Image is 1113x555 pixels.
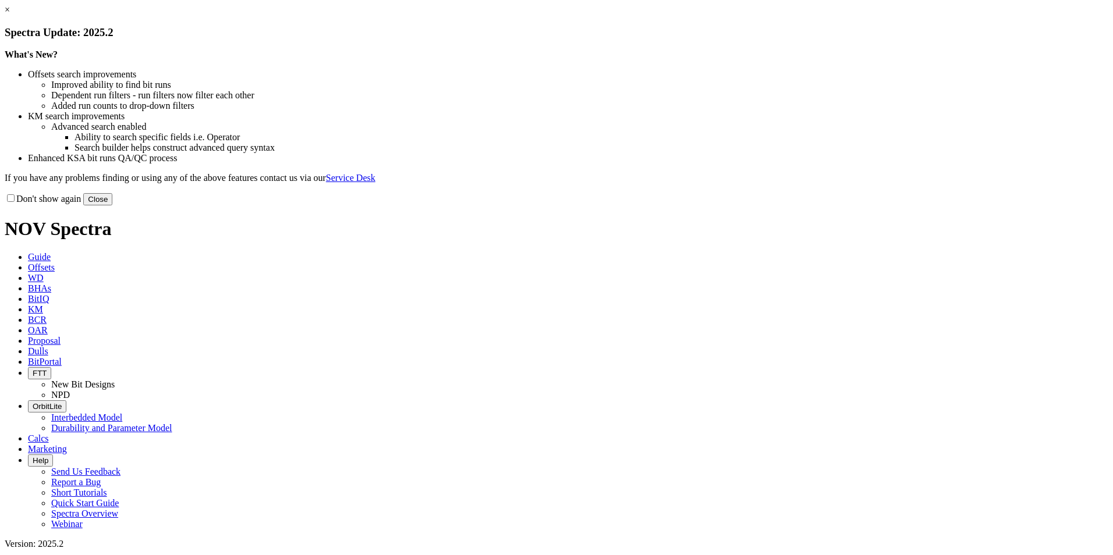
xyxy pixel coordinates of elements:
span: Help [33,456,48,465]
strong: What's New? [5,49,58,59]
li: Added run counts to drop-down filters [51,101,1108,111]
span: KM [28,304,43,314]
li: Ability to search specific fields i.e. Operator [75,132,1108,143]
span: Proposal [28,336,61,346]
li: Advanced search enabled [51,122,1108,132]
span: BCR [28,315,47,325]
li: Improved ability to find bit runs [51,80,1108,90]
span: OAR [28,325,48,335]
span: Calcs [28,433,49,443]
a: New Bit Designs [51,379,115,389]
li: Search builder helps construct advanced query syntax [75,143,1108,153]
li: Offsets search improvements [28,69,1108,80]
a: Short Tutorials [51,488,107,497]
span: FTT [33,369,47,378]
span: Offsets [28,262,55,272]
input: Don't show again [7,194,15,202]
li: Dependent run filters - run filters now filter each other [51,90,1108,101]
a: Spectra Overview [51,508,118,518]
h1: NOV Spectra [5,218,1108,240]
span: BitIQ [28,294,49,304]
span: OrbitLite [33,402,62,411]
h3: Spectra Update: 2025.2 [5,26,1108,39]
a: × [5,5,10,15]
a: Webinar [51,519,83,529]
a: Send Us Feedback [51,467,120,476]
div: Version: 2025.2 [5,539,1108,549]
span: Guide [28,252,51,262]
span: Marketing [28,444,67,454]
a: NPD [51,390,70,400]
span: Dulls [28,346,48,356]
span: BitPortal [28,357,62,367]
a: Report a Bug [51,477,101,487]
button: Close [83,193,112,205]
li: KM search improvements [28,111,1108,122]
span: BHAs [28,283,51,293]
label: Don't show again [5,194,81,204]
a: Durability and Parameter Model [51,423,172,433]
p: If you have any problems finding or using any of the above features contact us via our [5,173,1108,183]
a: Interbedded Model [51,412,122,422]
a: Service Desk [326,173,375,183]
li: Enhanced KSA bit runs QA/QC process [28,153,1108,163]
a: Quick Start Guide [51,498,119,508]
span: WD [28,273,44,283]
